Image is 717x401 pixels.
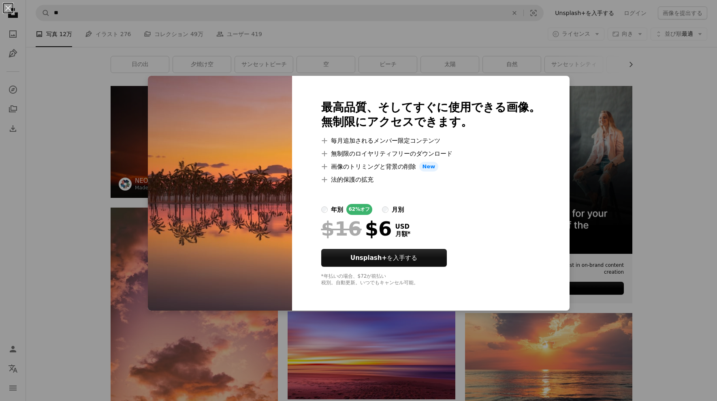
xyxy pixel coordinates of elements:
[321,218,392,239] div: $6
[419,162,439,172] span: New
[148,76,292,311] img: premium_photo-1681422570054-9ae5b8b03e46
[321,149,540,159] li: 無制限のロイヤリティフリーのダウンロード
[321,218,362,239] span: $16
[346,204,373,215] div: 62% オフ
[321,162,540,172] li: 画像のトリミングと背景の削除
[321,249,447,267] button: Unsplash+を入手する
[321,206,328,213] input: 年別62%オフ
[321,100,540,129] h2: 最高品質、そしてすぐに使用できる画像。 無制限にアクセスできます。
[321,273,540,286] div: *年払いの場合、 $72 が前払い 税別。自動更新。いつでもキャンセル可能。
[382,206,388,213] input: 月別
[395,223,411,230] span: USD
[331,205,343,214] div: 年別
[321,175,540,184] li: 法的保護の拡充
[392,205,404,214] div: 月別
[350,254,387,262] strong: Unsplash+
[321,136,540,146] li: 毎月追加されるメンバー限定コンテンツ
